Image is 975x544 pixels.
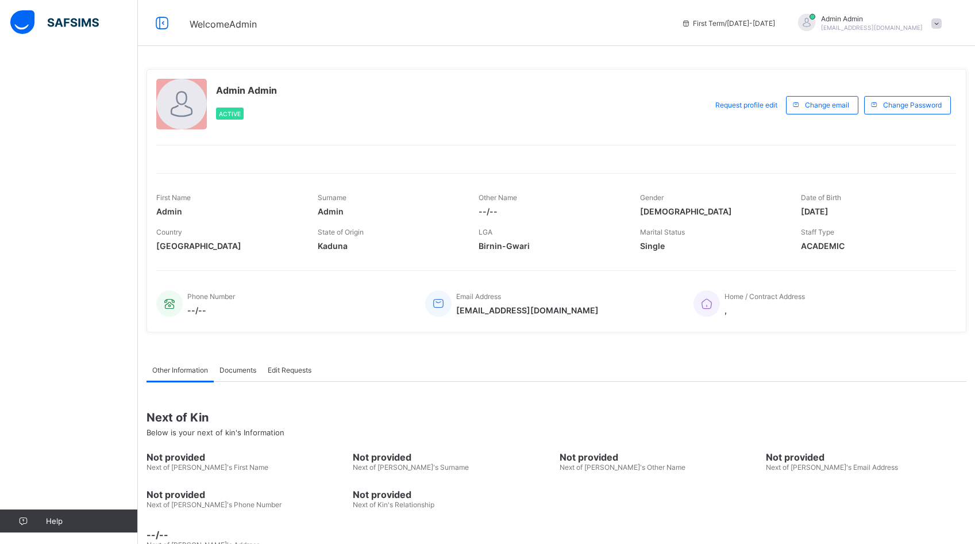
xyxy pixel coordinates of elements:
[190,18,257,30] span: Welcome Admin
[187,305,235,315] span: --/--
[147,529,966,541] span: --/--
[318,241,462,251] span: Kaduna
[147,428,284,437] span: Below is your next of kin's Information
[219,366,256,374] span: Documents
[318,228,364,236] span: State of Origin
[479,228,492,236] span: LGA
[640,206,784,216] span: [DEMOGRAPHIC_DATA]
[156,228,182,236] span: Country
[766,463,898,472] span: Next of [PERSON_NAME]'s Email Address
[152,366,208,374] span: Other Information
[681,19,775,28] span: session/term information
[801,193,841,202] span: Date of Birth
[724,305,805,315] span: ,
[147,463,268,472] span: Next of [PERSON_NAME]'s First Name
[715,101,777,109] span: Request profile edit
[640,193,664,202] span: Gender
[156,241,300,251] span: [GEOGRAPHIC_DATA]
[147,489,347,500] span: Not provided
[456,305,599,315] span: [EMAIL_ADDRESS][DOMAIN_NAME]
[766,451,966,463] span: Not provided
[156,206,300,216] span: Admin
[821,24,923,31] span: [EMAIL_ADDRESS][DOMAIN_NAME]
[801,206,945,216] span: [DATE]
[640,241,784,251] span: Single
[219,110,241,117] span: Active
[560,463,685,472] span: Next of [PERSON_NAME]'s Other Name
[353,451,553,463] span: Not provided
[318,193,346,202] span: Surname
[479,206,623,216] span: --/--
[479,193,517,202] span: Other Name
[353,489,553,500] span: Not provided
[801,228,834,236] span: Staff Type
[456,292,501,301] span: Email Address
[724,292,805,301] span: Home / Contract Address
[479,241,623,251] span: Birnin-Gwari
[156,193,191,202] span: First Name
[640,228,685,236] span: Marital Status
[10,10,99,35] img: safsims
[787,14,947,33] div: AdminAdmin
[560,451,760,463] span: Not provided
[353,463,469,472] span: Next of [PERSON_NAME]'s Surname
[147,411,966,424] span: Next of Kin
[801,241,945,251] span: ACADEMIC
[147,500,282,509] span: Next of [PERSON_NAME]'s Phone Number
[216,85,277,96] span: Admin Admin
[187,292,235,301] span: Phone Number
[318,206,462,216] span: Admin
[821,14,923,23] span: Admin Admin
[147,451,347,463] span: Not provided
[883,101,942,109] span: Change Password
[353,500,434,509] span: Next of Kin's Relationship
[805,101,849,109] span: Change email
[268,366,311,374] span: Edit Requests
[46,516,137,526] span: Help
